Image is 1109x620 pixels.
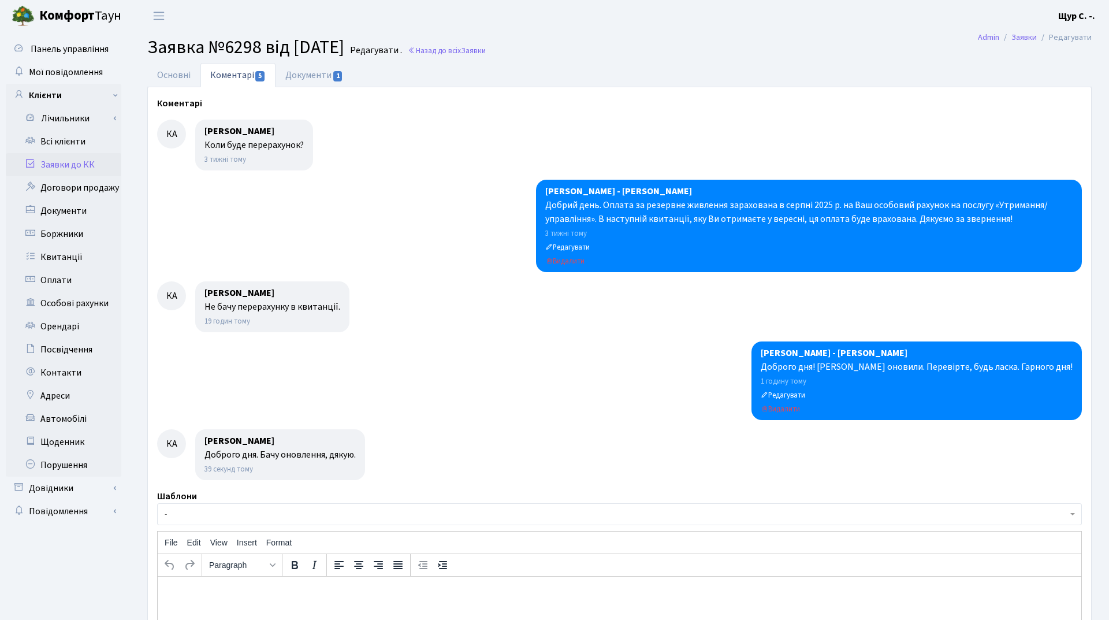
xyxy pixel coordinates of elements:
[411,554,455,577] div: indentation
[6,477,121,500] a: Довідники
[6,199,121,222] a: Документи
[6,246,121,269] a: Квитанції
[545,198,1073,226] div: Добрий день. Оплата за резервне живлення зарахована в серпні 2025 р. на Ваш особовий рахунок на п...
[461,45,486,56] span: Заявки
[6,338,121,361] a: Посвідчення
[282,554,327,577] div: formatting
[12,5,35,28] img: logo.png
[6,430,121,454] a: Щоденник
[39,6,121,26] span: Таун
[6,130,121,153] a: Всі клієнти
[209,560,266,570] span: Paragraph
[204,300,340,314] div: Не бачу перерахунку в квитанції.
[304,555,324,575] button: Italic
[6,38,121,61] a: Панель управління
[39,6,95,25] b: Комфорт
[761,404,800,414] small: Видалити
[545,256,585,266] small: Видалити
[1011,31,1037,43] a: Заявки
[6,153,121,176] a: Заявки до КК
[961,25,1109,50] nav: breadcrumb
[157,503,1082,525] span: -
[237,538,257,547] span: Insert
[204,448,356,462] div: Доброго дня. Бачу оновлення, дякую.
[327,554,411,577] div: alignment
[158,554,202,577] div: history
[348,45,402,56] small: Редагувати .
[6,269,121,292] a: Оплати
[160,555,180,575] button: Undo
[6,384,121,407] a: Адреси
[165,538,178,547] span: File
[1058,10,1095,23] b: Щур С. -.
[147,34,344,61] span: Заявка №6298 від [DATE]
[545,254,585,267] a: Видалити
[200,63,276,87] a: Коментарі
[545,240,590,253] a: Редагувати
[761,346,1073,360] div: [PERSON_NAME] - [PERSON_NAME]
[329,555,349,575] button: Align left
[157,120,186,148] div: КА
[204,464,253,474] small: 39 секунд тому
[157,429,186,458] div: КА
[13,107,121,130] a: Лічильники
[1058,9,1095,23] a: Щур С. -.
[413,555,433,575] button: Decrease indent
[6,61,121,84] a: Мої повідомлення
[6,500,121,523] a: Повідомлення
[978,31,999,43] a: Admin
[31,43,109,55] span: Панель управління
[349,555,369,575] button: Align center
[6,176,121,199] a: Договори продажу
[147,63,200,87] a: Основні
[204,138,304,152] div: Коли буде перерахунок?
[333,71,343,81] span: 1
[545,184,1073,198] div: [PERSON_NAME] - [PERSON_NAME]
[204,154,246,165] small: 3 тижні тому
[761,390,805,400] small: Редагувати
[545,242,590,253] small: Редагувати
[6,315,121,338] a: Орендарі
[6,292,121,315] a: Особові рахунки
[266,538,292,547] span: Format
[369,555,388,575] button: Align right
[6,84,121,107] a: Клієнти
[187,538,201,547] span: Edit
[157,489,197,503] label: Шаблони
[408,45,486,56] a: Назад до всіхЗаявки
[204,555,280,575] button: Formats
[204,434,356,448] div: [PERSON_NAME]
[761,388,805,401] a: Редагувати
[29,66,103,79] span: Мої повідомлення
[210,538,228,547] span: View
[6,222,121,246] a: Боржники
[761,376,806,387] small: 1 годину тому
[204,316,250,326] small: 19 годин тому
[285,555,304,575] button: Bold
[165,508,1067,520] span: -
[6,361,121,384] a: Контакти
[545,228,587,239] small: 3 тижні тому
[388,555,408,575] button: Justify
[202,554,282,577] div: styles
[144,6,173,25] button: Переключити навігацію
[6,407,121,430] a: Автомобілі
[204,286,340,300] div: [PERSON_NAME]
[433,555,452,575] button: Increase indent
[157,281,186,310] div: КА
[255,71,265,81] span: 5
[6,454,121,477] a: Порушення
[180,555,199,575] button: Redo
[761,360,1073,374] div: Доброго дня! [PERSON_NAME] оновили. Перевірте, будь ласка. Гарного дня!
[157,96,202,110] label: Коментарі
[204,124,304,138] div: [PERSON_NAME]
[761,402,800,415] a: Видалити
[1037,31,1092,44] li: Редагувати
[276,63,353,87] a: Документи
